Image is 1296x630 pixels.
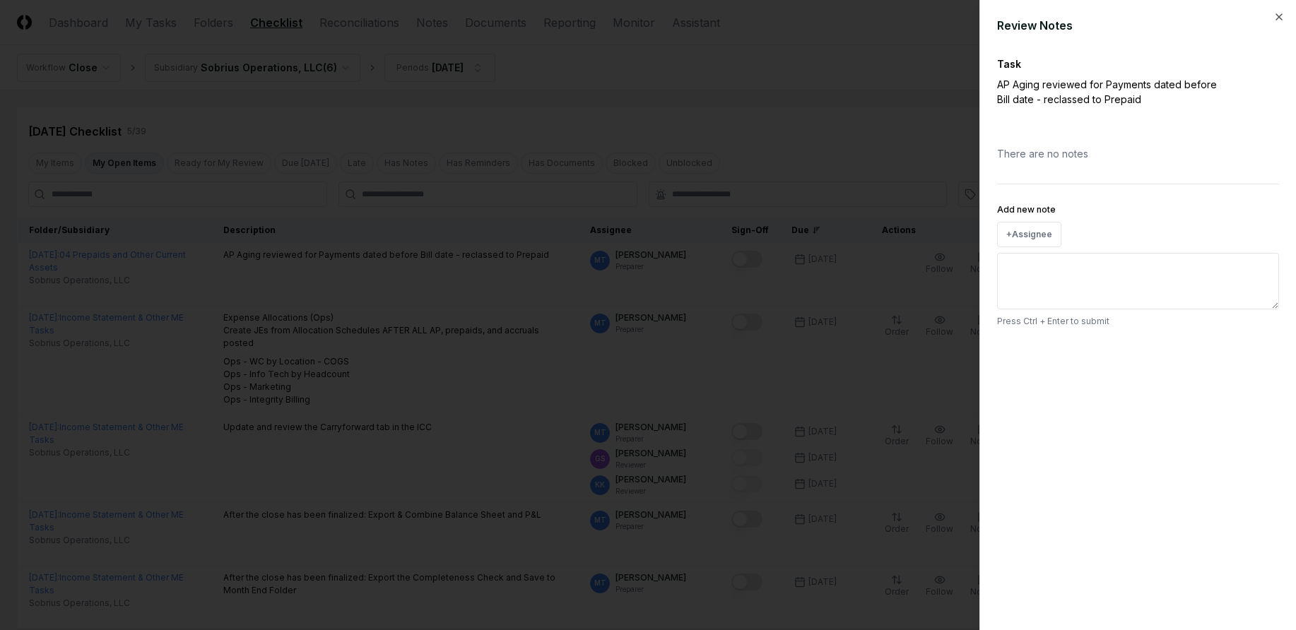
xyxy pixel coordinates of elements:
[997,135,1279,172] div: There are no notes
[997,57,1279,71] div: Task
[997,17,1279,34] div: Review Notes
[997,315,1279,328] p: Press Ctrl + Enter to submit
[997,222,1061,247] button: +Assignee
[997,204,1056,215] label: Add new note
[997,77,1230,107] p: AP Aging reviewed for Payments dated before Bill date - reclassed to Prepaid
